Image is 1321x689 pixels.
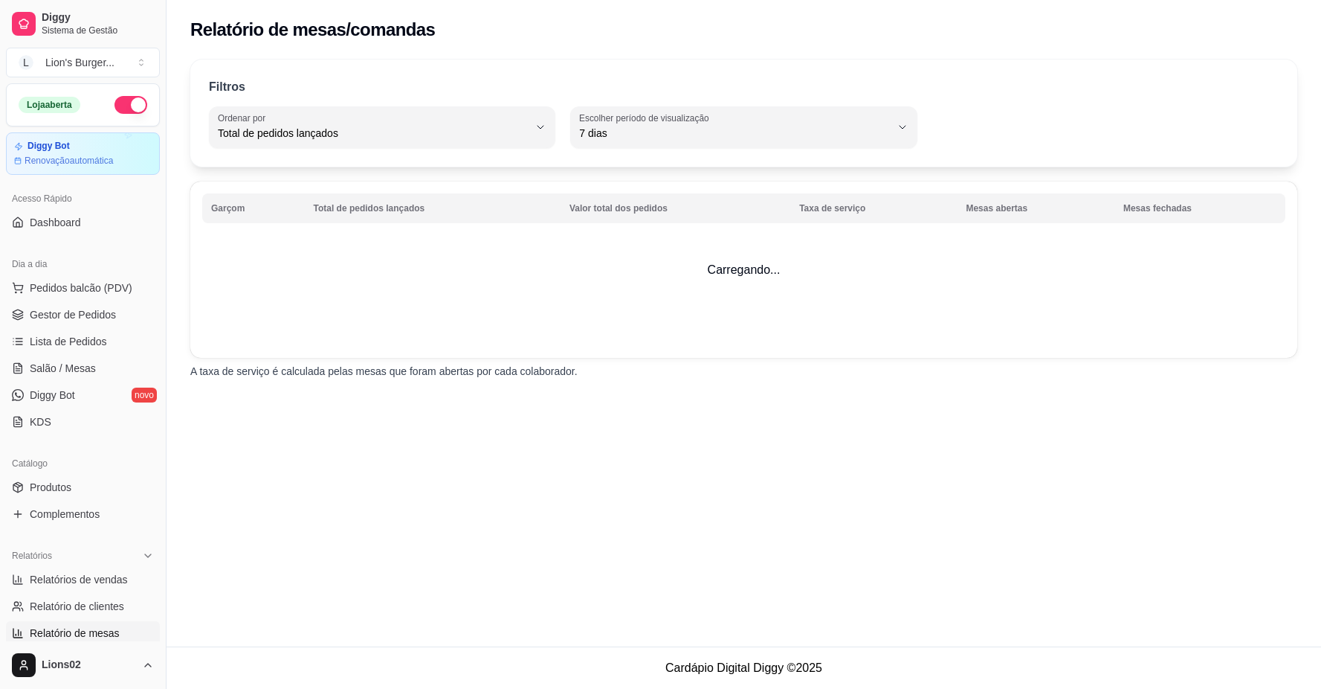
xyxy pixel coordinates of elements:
[30,480,71,495] span: Produtos
[30,414,51,429] span: KDS
[579,112,714,124] label: Escolher período de visualização
[19,55,33,70] span: L
[28,141,70,152] article: Diggy Bot
[218,112,271,124] label: Ordenar por
[579,126,890,141] span: 7 dias
[42,11,154,25] span: Diggy
[6,276,160,300] button: Pedidos balcão (PDV)
[6,647,160,683] button: Lions02
[218,126,529,141] span: Total de pedidos lançados
[6,252,160,276] div: Dia a dia
[209,106,555,148] button: Ordenar porTotal de pedidos lançados
[6,410,160,434] a: KDS
[6,6,160,42] a: DiggySistema de Gestão
[45,55,114,70] div: Lion's Burger ...
[6,502,160,526] a: Complementos
[114,96,147,114] button: Alterar Status
[6,475,160,499] a: Produtos
[30,215,81,230] span: Dashboard
[6,452,160,475] div: Catálogo
[30,281,132,295] span: Pedidos balcão (PDV)
[25,155,113,167] article: Renovação automática
[6,303,160,327] a: Gestor de Pedidos
[167,647,1321,689] footer: Cardápio Digital Diggy © 2025
[6,568,160,592] a: Relatórios de vendas
[190,364,1297,379] p: A taxa de serviço é calculada pelas mesas que foram abertas por cada colaborador.
[30,599,124,614] span: Relatório de clientes
[570,106,917,148] button: Escolher período de visualização7 dias
[30,334,107,349] span: Lista de Pedidos
[30,572,128,587] span: Relatórios de vendas
[6,595,160,618] a: Relatório de clientes
[30,507,100,522] span: Complementos
[190,182,1297,358] td: Carregando...
[6,356,160,380] a: Salão / Mesas
[190,18,435,42] h2: Relatório de mesas/comandas
[42,658,136,672] span: Lions02
[30,361,96,376] span: Salão / Mesas
[6,211,160,234] a: Dashboard
[6,48,160,77] button: Select a team
[19,97,80,113] div: Loja aberta
[30,307,116,322] span: Gestor de Pedidos
[12,550,52,562] span: Relatórios
[6,383,160,407] a: Diggy Botnovo
[42,25,154,36] span: Sistema de Gestão
[6,132,160,175] a: Diggy BotRenovaçãoautomática
[30,388,75,403] span: Diggy Bot
[6,621,160,645] a: Relatório de mesas
[6,330,160,353] a: Lista de Pedidos
[30,626,120,641] span: Relatório de mesas
[209,78,245,96] p: Filtros
[6,187,160,211] div: Acesso Rápido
